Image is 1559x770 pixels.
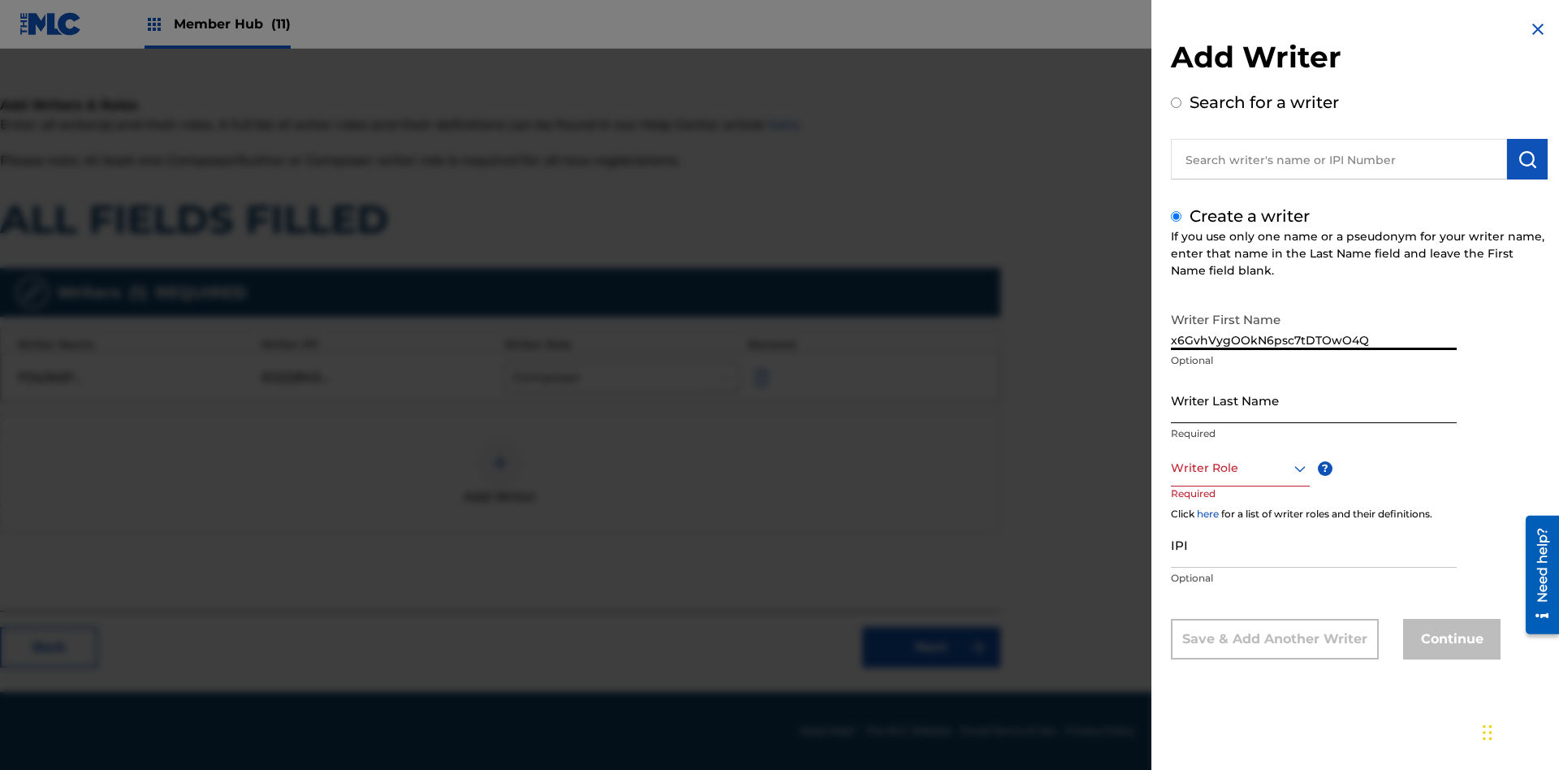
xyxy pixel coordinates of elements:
p: Required [1171,487,1233,523]
img: MLC Logo [19,12,82,36]
span: ? [1318,461,1332,476]
a: here [1197,508,1219,520]
span: (11) [271,16,291,32]
label: Search for a writer [1190,93,1339,112]
p: Optional [1171,571,1457,586]
p: Optional [1171,353,1457,368]
div: Click for a list of writer roles and their definitions. [1171,507,1548,521]
div: Drag [1483,708,1492,757]
input: Search writer's name or IPI Number [1171,139,1507,180]
p: Required [1171,426,1457,441]
img: Search Works [1518,149,1537,169]
label: Create a writer [1190,206,1310,226]
iframe: Chat Widget [1478,692,1559,770]
iframe: Resource Center [1514,509,1559,642]
div: If you use only one name or a pseudonym for your writer name, enter that name in the Last Name fi... [1171,228,1548,279]
img: Top Rightsholders [145,15,164,34]
h2: Add Writer [1171,39,1548,80]
span: Member Hub [174,15,291,33]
